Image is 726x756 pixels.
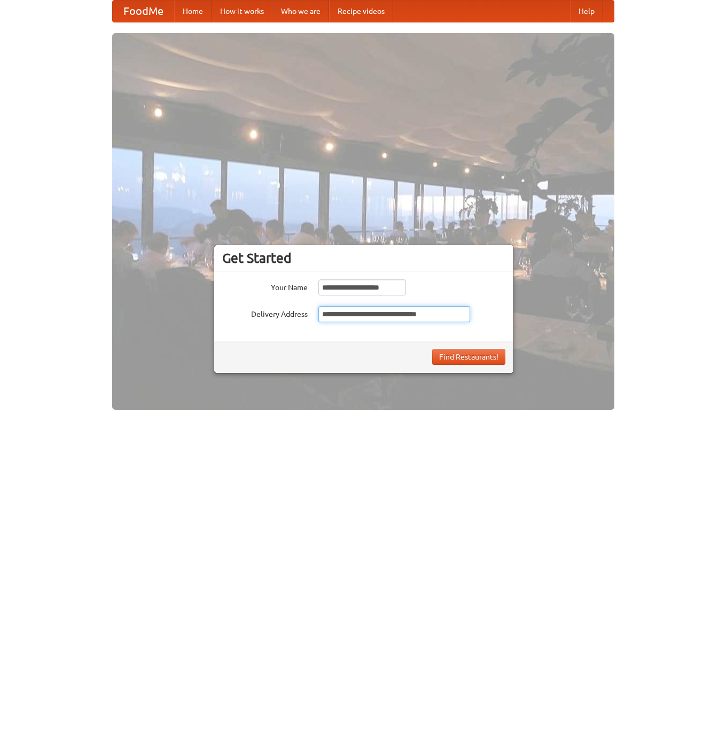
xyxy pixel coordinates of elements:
a: How it works [212,1,272,22]
a: Help [570,1,603,22]
a: Who we are [272,1,329,22]
button: Find Restaurants! [432,349,505,365]
a: Home [174,1,212,22]
h3: Get Started [222,250,505,266]
label: Your Name [222,279,308,293]
a: FoodMe [113,1,174,22]
a: Recipe videos [329,1,393,22]
label: Delivery Address [222,306,308,319]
